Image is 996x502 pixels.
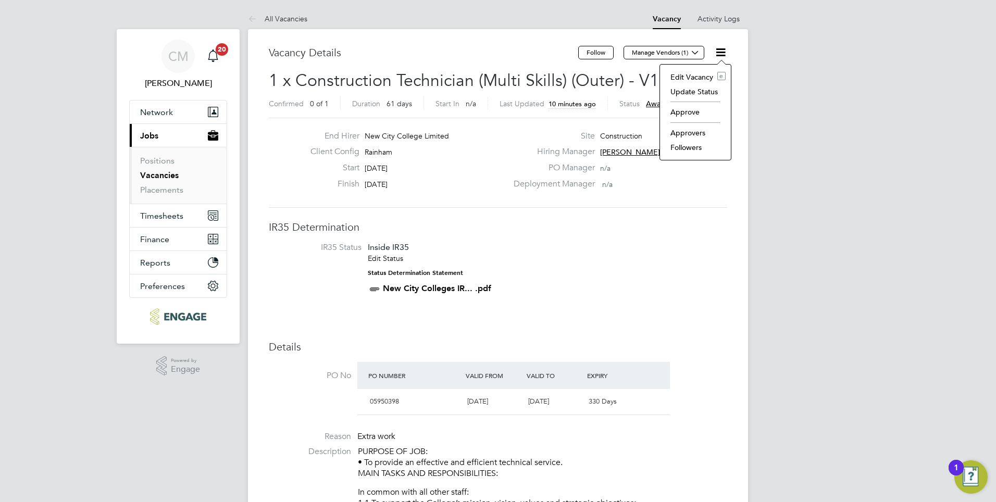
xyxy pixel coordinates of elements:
span: Engage [171,365,200,374]
span: [DATE] [528,397,549,406]
a: Activity Logs [698,14,740,23]
label: Description [269,446,351,457]
span: Extra work [357,431,395,442]
a: Positions [140,156,175,166]
img: ncclondon-logo-retina.png [150,308,206,325]
span: 10 minutes ago [549,99,596,108]
button: Preferences [130,274,227,297]
label: Start [302,162,359,173]
label: Last Updated [500,99,544,108]
label: Confirmed [269,99,304,108]
h3: Details [269,340,727,354]
span: 330 Days [589,397,617,406]
li: Edit Vacancy [665,70,726,84]
button: Follow [578,46,614,59]
li: Approve [665,105,726,119]
div: Expiry [584,366,645,385]
span: New City College Limited [365,131,449,141]
span: Construction [600,131,642,141]
label: Hiring Manager [507,146,595,157]
button: Manage Vendors (1) [624,46,704,59]
div: PO Number [366,366,463,385]
li: Followers [665,140,726,155]
span: Preferences [140,281,185,291]
label: PO Manager [507,162,595,173]
i: e [717,72,726,80]
label: Start In [435,99,459,108]
span: [DATE] [365,180,388,189]
h3: Vacancy Details [269,46,578,59]
strong: Status Determination Statement [368,269,463,277]
span: Colleen Marshall [129,77,227,90]
span: Reports [140,258,170,268]
div: 1 [954,468,958,481]
a: 20 [203,40,223,73]
a: Powered byEngage [156,356,201,376]
h3: IR35 Determination [269,220,727,234]
span: n/a [466,99,476,108]
a: Edit Status [368,254,403,263]
span: 61 days [387,99,412,108]
span: 05950398 [370,397,399,406]
span: [DATE] [467,397,488,406]
span: Finance [140,234,169,244]
a: Vacancy [653,15,681,23]
button: Network [130,101,227,123]
span: Network [140,107,173,117]
li: Update Status [665,84,726,99]
a: New City Colleges IR... .pdf [383,283,491,293]
button: Timesheets [130,204,227,227]
label: Status [619,99,640,108]
a: All Vacancies [248,14,307,23]
a: Placements [140,185,183,195]
button: Jobs [130,124,227,147]
label: Finish [302,179,359,190]
button: Finance [130,228,227,250]
div: Valid From [463,366,524,385]
li: Approvers [665,126,726,140]
label: End Hirer [302,131,359,142]
nav: Main navigation [117,29,240,344]
label: Client Config [302,146,359,157]
a: Vacancies [140,170,179,180]
span: Jobs [140,131,158,141]
a: Go to home page [129,308,227,325]
span: Powered by [171,356,200,365]
span: [PERSON_NAME] [600,147,660,157]
div: Valid To [524,366,585,385]
label: Site [507,131,595,142]
div: Jobs [130,147,227,204]
button: Reports [130,251,227,274]
label: PO No [269,370,351,381]
span: 0 of 1 [310,99,329,108]
span: n/a [600,164,611,173]
span: Rainham [365,147,392,157]
span: n/a [602,180,613,189]
p: PURPOSE OF JOB: • To provide an effective and efficient technical service. MAIN TASKS AND RESPONS... [358,446,727,479]
span: Awaiting approval - 1/2 [646,99,725,108]
span: [DATE] [365,164,388,173]
span: 20 [216,43,228,56]
label: Reason [269,431,351,442]
span: CM [168,49,189,63]
label: IR35 Status [279,242,362,253]
span: Timesheets [140,211,183,221]
label: Duration [352,99,380,108]
label: Deployment Manager [507,179,595,190]
button: Open Resource Center, 1 new notification [954,460,988,494]
span: 1 x Construction Technician (Multi Skills) (Outer) - V179927 [269,70,706,91]
a: CM[PERSON_NAME] [129,40,227,90]
span: Inside IR35 [368,242,409,252]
